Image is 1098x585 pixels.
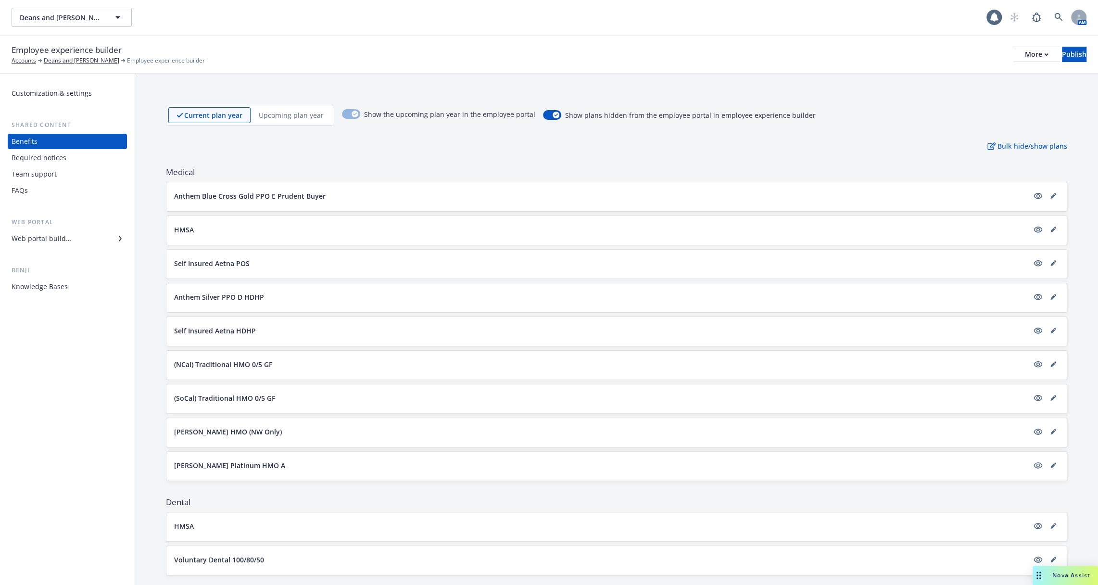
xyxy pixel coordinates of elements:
[1052,571,1090,579] span: Nova Assist
[166,166,1067,178] span: Medical
[12,8,132,27] button: Deans and [PERSON_NAME]
[1048,426,1059,437] a: editPencil
[1048,224,1059,235] a: editPencil
[174,460,1028,471] button: [PERSON_NAME] Platinum HMO A
[8,266,127,275] div: Benji
[174,258,1028,268] button: Self Insured Aetna POS
[12,279,68,294] div: Knowledge Bases
[1032,257,1044,269] a: visible
[174,225,194,235] p: HMSA
[174,521,1028,531] button: HMSA
[1032,358,1044,370] a: visible
[1048,291,1059,303] a: editPencil
[20,13,103,23] span: Deans and [PERSON_NAME]
[1025,47,1048,62] div: More
[8,217,127,227] div: Web portal
[174,359,272,369] p: (NCal) Traditional HMO 0/5 GF
[1032,554,1044,565] a: visible
[12,150,66,165] div: Required notices
[1048,190,1059,202] a: editPencil
[8,231,127,246] a: Web portal builder
[174,393,1028,403] button: (SoCal) Traditional HMO 0/5 GF
[1032,459,1044,471] a: visible
[127,56,205,65] span: Employee experience builder
[174,427,282,437] p: [PERSON_NAME] HMO (NW Only)
[8,279,127,294] a: Knowledge Bases
[8,86,127,101] a: Customization & settings
[174,555,264,565] p: Voluntary Dental 100/80/50
[1032,325,1044,336] a: visible
[166,496,1067,508] span: Dental
[12,166,57,182] div: Team support
[565,110,816,120] span: Show plans hidden from the employee portal in employee experience builder
[174,393,275,403] p: (SoCal) Traditional HMO 0/5 GF
[1049,8,1068,27] a: Search
[1033,566,1045,585] div: Drag to move
[1032,520,1044,532] a: visible
[12,183,28,198] div: FAQs
[12,86,92,101] div: Customization & settings
[174,225,1028,235] button: HMSA
[174,460,285,471] p: [PERSON_NAME] Platinum HMO A
[174,292,1028,302] button: Anthem Silver PPO D HDHP
[174,359,1028,369] button: (NCal) Traditional HMO 0/5 GF
[12,56,36,65] a: Accounts
[1033,566,1098,585] button: Nova Assist
[1048,358,1059,370] a: editPencil
[174,555,1028,565] button: Voluntary Dental 100/80/50
[12,231,71,246] div: Web portal builder
[1062,47,1086,62] button: Publish
[174,292,264,302] p: Anthem Silver PPO D HDHP
[1032,190,1044,202] a: visible
[8,120,127,130] div: Shared content
[12,44,122,56] span: Employee experience builder
[1048,325,1059,336] a: editPencil
[1005,8,1024,27] a: Start snowing
[8,166,127,182] a: Team support
[1013,47,1060,62] button: More
[44,56,119,65] a: Deans and [PERSON_NAME]
[174,521,194,531] p: HMSA
[12,134,38,149] div: Benefits
[8,150,127,165] a: Required notices
[364,109,535,121] span: Show the upcoming plan year in the employee portal
[1048,520,1059,532] a: editPencil
[987,141,1067,151] p: Bulk hide/show plans
[1032,224,1044,235] a: visible
[259,110,324,120] p: Upcoming plan year
[8,134,127,149] a: Benefits
[1048,459,1059,471] a: editPencil
[174,191,1028,201] button: Anthem Blue Cross Gold PPO E Prudent Buyer
[184,110,242,120] p: Current plan year
[1048,257,1059,269] a: editPencil
[1032,291,1044,303] a: visible
[174,427,1028,437] button: [PERSON_NAME] HMO (NW Only)
[174,326,1028,336] button: Self Insured Aetna HDHP
[1048,392,1059,404] a: editPencil
[1032,426,1044,437] a: visible
[1048,554,1059,565] a: editPencil
[174,258,250,268] p: Self Insured Aetna POS
[174,191,326,201] p: Anthem Blue Cross Gold PPO E Prudent Buyer
[1032,392,1044,404] a: visible
[8,183,127,198] a: FAQs
[174,326,256,336] p: Self Insured Aetna HDHP
[1027,8,1046,27] a: Report a Bug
